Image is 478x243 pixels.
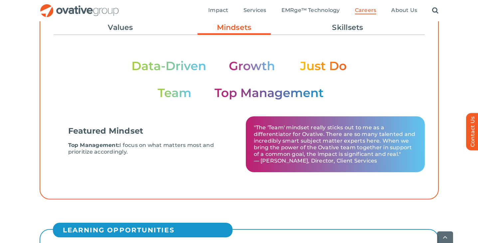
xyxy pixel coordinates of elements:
[131,60,347,100] img: Stats
[355,7,377,14] a: Careers
[84,22,157,33] a: Values
[198,22,271,37] a: Mindsets
[68,142,120,148] b: Top Management:
[68,142,231,155] p: I focus on what matters most and prioritize accordingly.
[63,226,229,234] h5: LEARNING OPPORTUNITIES
[40,3,119,10] a: OG_Full_horizontal_RGB
[54,19,425,37] ul: Post Filters
[243,7,266,14] a: Services
[68,127,143,135] p: Featured Mindset
[281,7,340,14] a: EMRge™ Technology
[432,7,438,14] a: Search
[311,22,384,33] a: Skillsets
[208,7,228,14] a: Impact
[391,7,417,14] a: About Us
[254,124,417,164] p: "The 'Team' mindset really sticks out to me as a differentiator for Ovative. There are so many ta...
